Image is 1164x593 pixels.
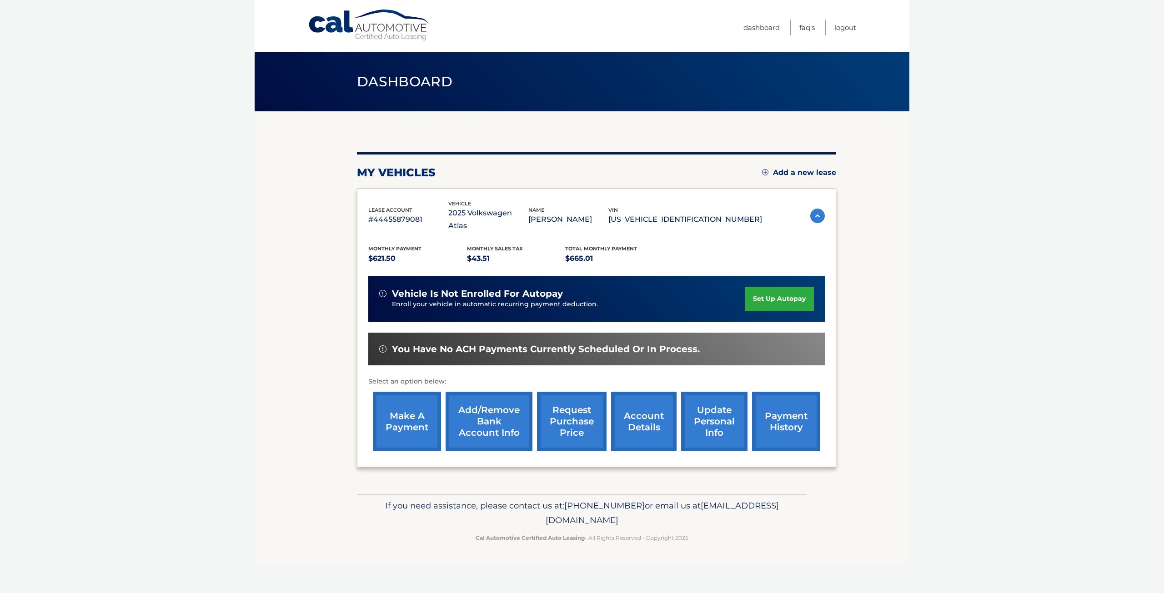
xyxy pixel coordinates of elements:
[762,169,768,175] img: add.svg
[392,344,700,355] span: You have no ACH payments currently scheduled or in process.
[565,245,637,252] span: Total Monthly Payment
[546,500,779,525] span: [EMAIL_ADDRESS][DOMAIN_NAME]
[448,207,528,232] p: 2025 Volkswagen Atlas
[743,20,780,35] a: Dashboard
[392,288,563,299] span: vehicle is not enrolled for autopay
[476,534,585,541] strong: Cal Automotive Certified Auto Leasing
[368,213,448,226] p: #44455879081
[357,166,436,179] h2: my vehicles
[564,500,645,511] span: [PHONE_NUMBER]
[368,245,421,252] span: Monthly Payment
[448,200,471,207] span: vehicle
[379,290,386,297] img: alert-white.svg
[357,73,452,90] span: Dashboard
[363,533,801,543] p: - All Rights Reserved - Copyright 2025
[565,252,664,265] p: $665.01
[446,392,532,451] a: Add/Remove bank account info
[368,376,825,387] p: Select an option below:
[392,299,745,309] p: Enroll your vehicle in automatic recurring payment deduction.
[681,392,748,451] a: update personal info
[762,168,836,177] a: Add a new lease
[368,207,412,213] span: lease account
[608,207,618,213] span: vin
[745,287,814,311] a: set up autopay
[308,9,431,41] a: Cal Automotive
[528,207,544,213] span: name
[537,392,607,451] a: request purchase price
[467,252,566,265] p: $43.51
[363,498,801,528] p: If you need assistance, please contact us at: or email us at
[799,20,815,35] a: FAQ's
[752,392,820,451] a: payment history
[834,20,856,35] a: Logout
[528,213,608,226] p: [PERSON_NAME]
[379,345,386,353] img: alert-white.svg
[810,209,825,223] img: accordion-active.svg
[467,245,523,252] span: Monthly sales Tax
[373,392,441,451] a: make a payment
[608,213,762,226] p: [US_VEHICLE_IDENTIFICATION_NUMBER]
[611,392,677,451] a: account details
[368,252,467,265] p: $621.50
